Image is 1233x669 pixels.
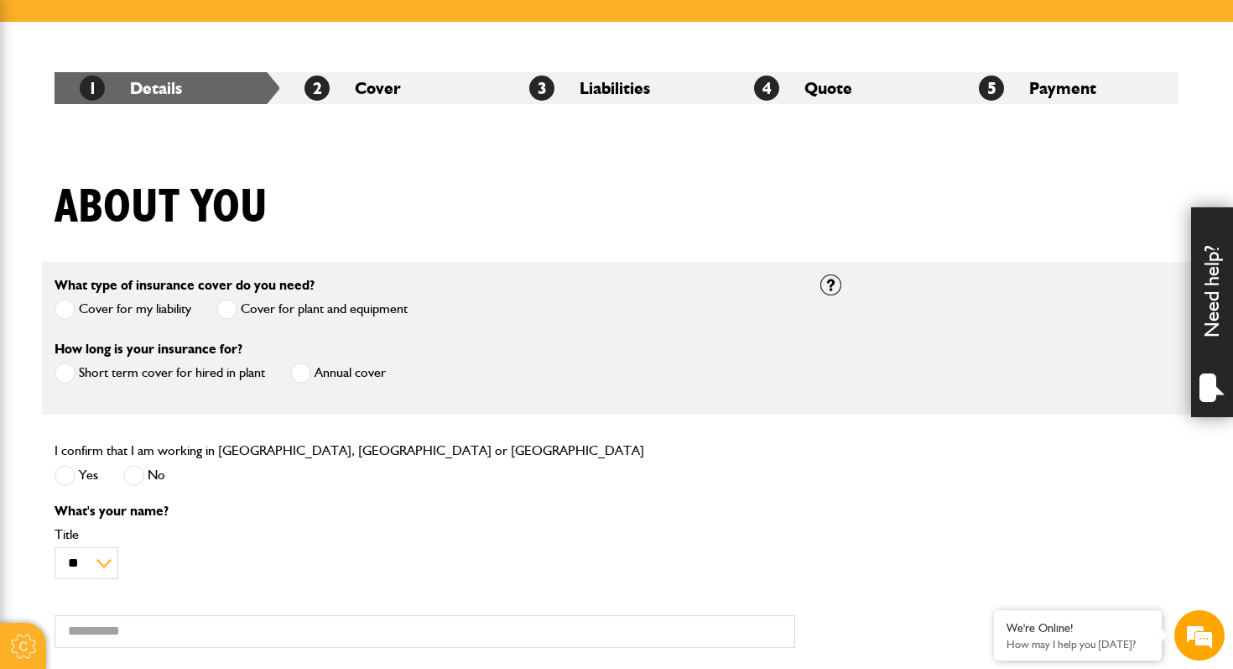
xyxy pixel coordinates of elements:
label: Title [55,528,795,541]
label: No [123,465,165,486]
label: What type of insurance cover do you need? [55,279,315,292]
span: 3 [529,76,554,101]
li: Liabilities [504,72,729,104]
li: Details [55,72,279,104]
label: Cover for plant and equipment [216,299,408,320]
label: I confirm that I am working in [GEOGRAPHIC_DATA], [GEOGRAPHIC_DATA] or [GEOGRAPHIC_DATA] [55,444,644,457]
li: Quote [729,72,954,104]
label: Short term cover for hired in plant [55,363,265,384]
p: What's your name? [55,504,795,518]
span: 4 [754,76,779,101]
p: How may I help you today? [1007,638,1149,651]
label: How long is your insurance for? [55,342,242,356]
span: 5 [979,76,1004,101]
span: 1 [80,76,105,101]
label: Yes [55,465,98,486]
label: Cover for my liability [55,299,191,320]
span: 2 [304,76,330,101]
div: We're Online! [1007,621,1149,635]
h1: About you [55,180,268,236]
div: Need help? [1191,207,1233,417]
li: Cover [279,72,504,104]
label: Annual cover [290,363,386,384]
li: Payment [954,72,1178,104]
